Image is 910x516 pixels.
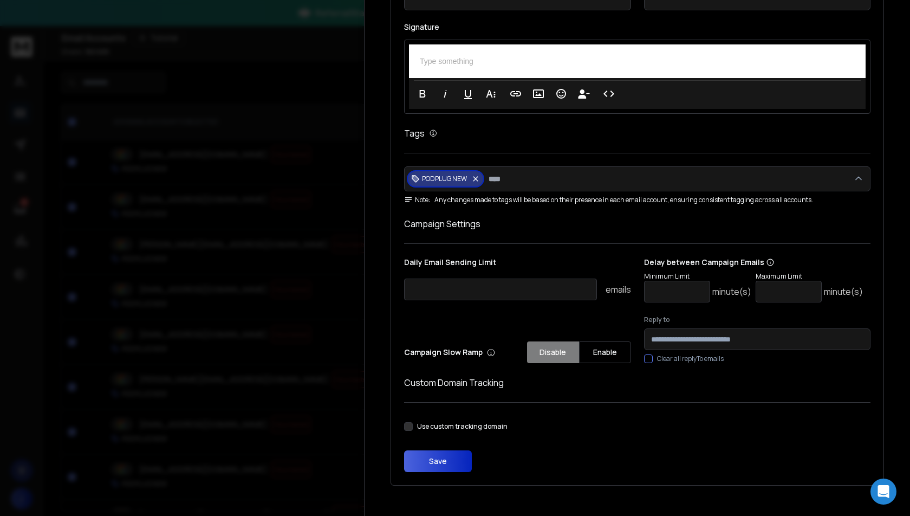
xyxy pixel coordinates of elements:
p: Campaign Slow Ramp [404,347,495,358]
button: Insert Image (Ctrl+P) [528,83,549,105]
label: Signature [404,23,870,31]
button: Insert Unsubscribe Link [574,83,594,105]
h1: Campaign Settings [404,217,870,230]
p: emails [606,283,631,296]
div: Open Intercom Messenger [870,479,896,505]
button: Enable [579,341,631,363]
label: Reply to [644,315,871,324]
button: Bold (Ctrl+B) [412,83,433,105]
p: minute(s) [824,285,863,298]
div: Any changes made to tags will be based on their presence in each email account, ensuring consiste... [404,196,870,204]
p: Minimum Limit [644,272,751,281]
button: Insert Link (Ctrl+K) [505,83,526,105]
button: Code View [599,83,619,105]
label: Clear all replyTo emails [657,354,724,363]
p: minute(s) [712,285,751,298]
label: Use custom tracking domain [417,422,508,431]
h1: Custom Domain Tracking [404,376,870,389]
button: Disable [527,341,579,363]
p: PODPLUG NEW [422,175,467,183]
h1: Tags [404,127,425,140]
p: Maximum Limit [756,272,863,281]
p: Daily Email Sending Limit [404,257,631,272]
button: Underline (Ctrl+U) [458,83,478,105]
span: Note: [404,196,430,204]
button: More Text [480,83,501,105]
button: Save [404,450,472,472]
p: Delay between Campaign Emails [644,257,863,268]
button: Italic (Ctrl+I) [435,83,456,105]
